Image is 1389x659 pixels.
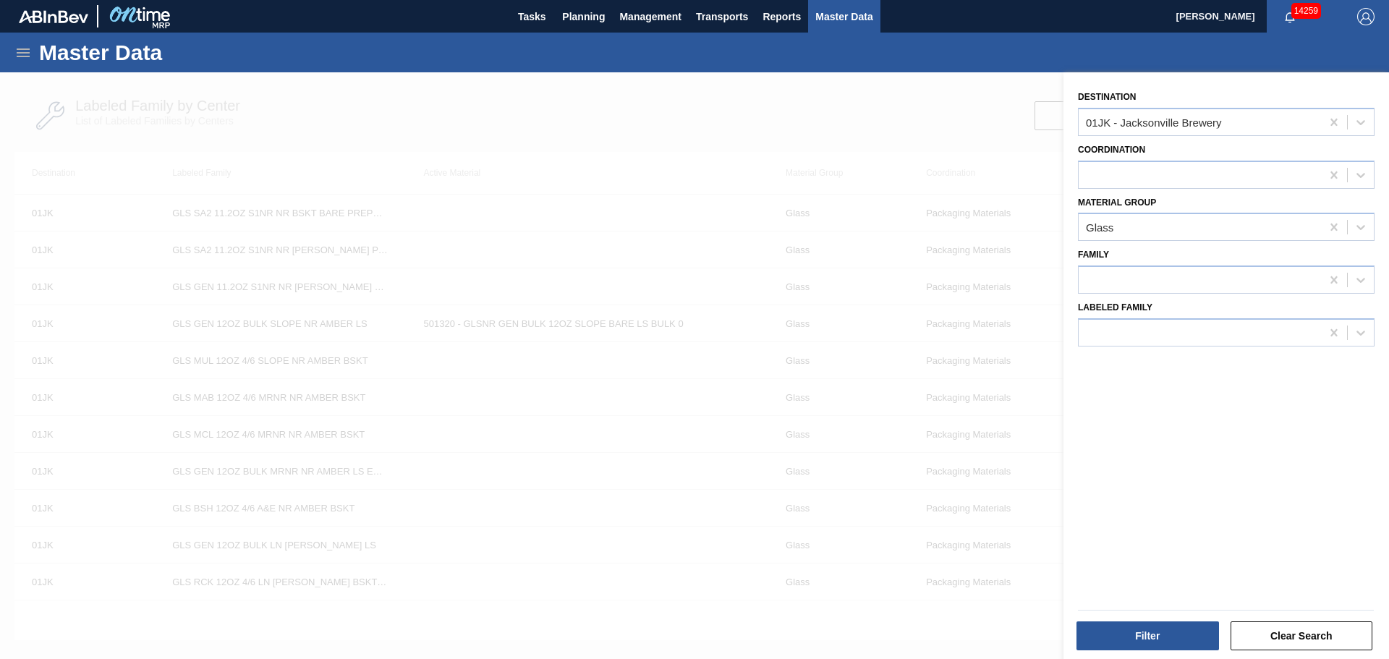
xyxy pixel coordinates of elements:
span: Management [619,8,681,25]
span: Planning [562,8,605,25]
span: Master Data [815,8,872,25]
label: Family [1078,250,1109,260]
div: 01JK - Jacksonville Brewery [1086,116,1222,128]
div: Glass [1086,221,1113,234]
span: Transports [696,8,748,25]
label: Labeled Family [1078,302,1152,313]
img: TNhmsLtSVTkK8tSr43FrP2fwEKptu5GPRR3wAAAABJRU5ErkJggg== [19,10,88,23]
label: Material Group [1078,197,1156,208]
button: Notifications [1267,7,1313,27]
span: Tasks [516,8,548,25]
label: Coordination [1078,145,1145,155]
span: 14259 [1291,3,1321,19]
button: Clear Search [1231,621,1373,650]
button: Filter [1076,621,1219,650]
span: Reports [763,8,801,25]
label: Destination [1078,92,1136,102]
h1: Master Data [39,44,296,61]
img: Logout [1357,8,1375,25]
